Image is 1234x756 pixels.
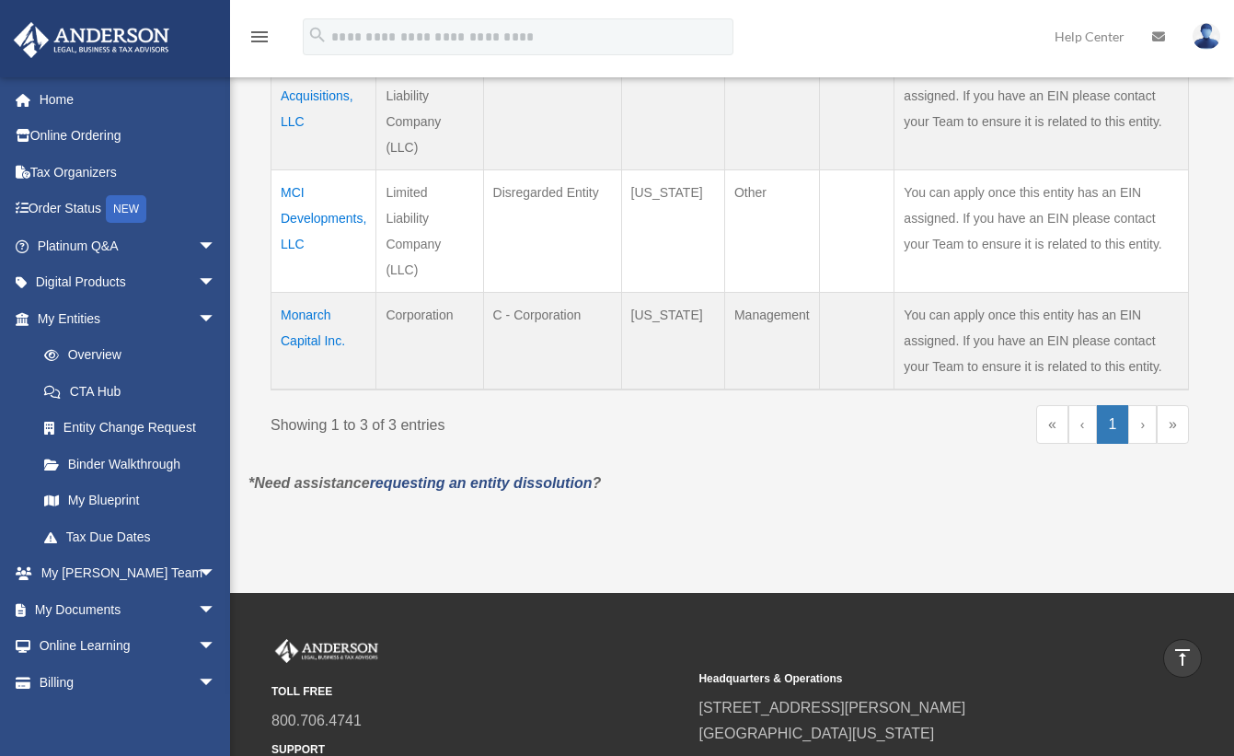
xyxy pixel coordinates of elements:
i: menu [248,26,271,48]
span: arrow_drop_down [198,227,235,265]
small: TOLL FREE [271,682,686,702]
td: Management [724,292,819,390]
a: Order StatusNEW [13,191,244,228]
div: Showing 1 to 3 of 3 entries [271,405,716,438]
td: [US_STATE] [621,169,724,292]
td: MCI Acquisitions, LLC [271,47,376,170]
td: You can apply once this entity has an EIN assigned. If you have an EIN please contact your Team t... [894,169,1189,292]
small: Headquarters & Operations [698,669,1113,689]
div: NEW [106,195,146,223]
a: My Entitiesarrow_drop_down [13,300,235,337]
img: Anderson Advisors Platinum Portal [271,639,382,663]
a: 800.706.4741 [271,713,362,728]
a: My Documentsarrow_drop_down [13,591,244,628]
td: [US_STATE] [621,47,724,170]
em: *Need assistance ? [248,475,601,491]
td: Disregarded Entity [483,169,621,292]
a: Billingarrow_drop_down [13,664,244,701]
a: My Blueprint [26,483,235,519]
i: search [307,25,328,45]
td: Other [724,47,819,170]
a: Last [1157,405,1189,444]
i: vertical_align_top [1171,646,1194,669]
td: Limited Liability Company (LLC) [376,47,483,170]
a: Previous [1068,405,1097,444]
span: arrow_drop_down [198,628,235,666]
td: Corporation [376,292,483,390]
a: Platinum Q&Aarrow_drop_down [13,227,244,264]
a: [STREET_ADDRESS][PERSON_NAME] [698,700,965,715]
a: My [PERSON_NAME] Teamarrow_drop_down [13,555,244,592]
a: CTA Hub [26,373,235,410]
a: Tax Organizers [13,154,244,191]
a: [GEOGRAPHIC_DATA][US_STATE] [698,726,934,741]
a: Binder Walkthrough [26,446,235,483]
td: Other [724,169,819,292]
a: Next [1128,405,1157,444]
span: arrow_drop_down [198,664,235,702]
a: Online Learningarrow_drop_down [13,628,244,665]
a: menu [248,32,271,48]
td: Limited Liability Company (LLC) [376,169,483,292]
td: MCI Developments, LLC [271,169,376,292]
td: Disregarded Entity [483,47,621,170]
img: User Pic [1193,23,1220,50]
span: arrow_drop_down [198,555,235,593]
td: [US_STATE] [621,292,724,390]
span: arrow_drop_down [198,264,235,302]
a: Online Ordering [13,118,244,155]
a: Tax Due Dates [26,518,235,555]
a: vertical_align_top [1163,639,1202,678]
td: You can apply once this entity has an EIN assigned. If you have an EIN please contact your Team t... [894,292,1189,390]
a: First [1036,405,1068,444]
span: arrow_drop_down [198,300,235,338]
img: Anderson Advisors Platinum Portal [8,22,175,58]
a: Overview [26,337,225,374]
a: 1 [1097,405,1129,444]
td: Monarch Capital Inc. [271,292,376,390]
a: Home [13,81,244,118]
a: requesting an entity dissolution [370,475,593,491]
span: arrow_drop_down [198,591,235,629]
a: Digital Productsarrow_drop_down [13,264,244,301]
td: You can apply once this entity has an EIN assigned. If you have an EIN please contact your Team t... [894,47,1189,170]
a: Entity Change Request [26,410,235,447]
td: C - Corporation [483,292,621,390]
